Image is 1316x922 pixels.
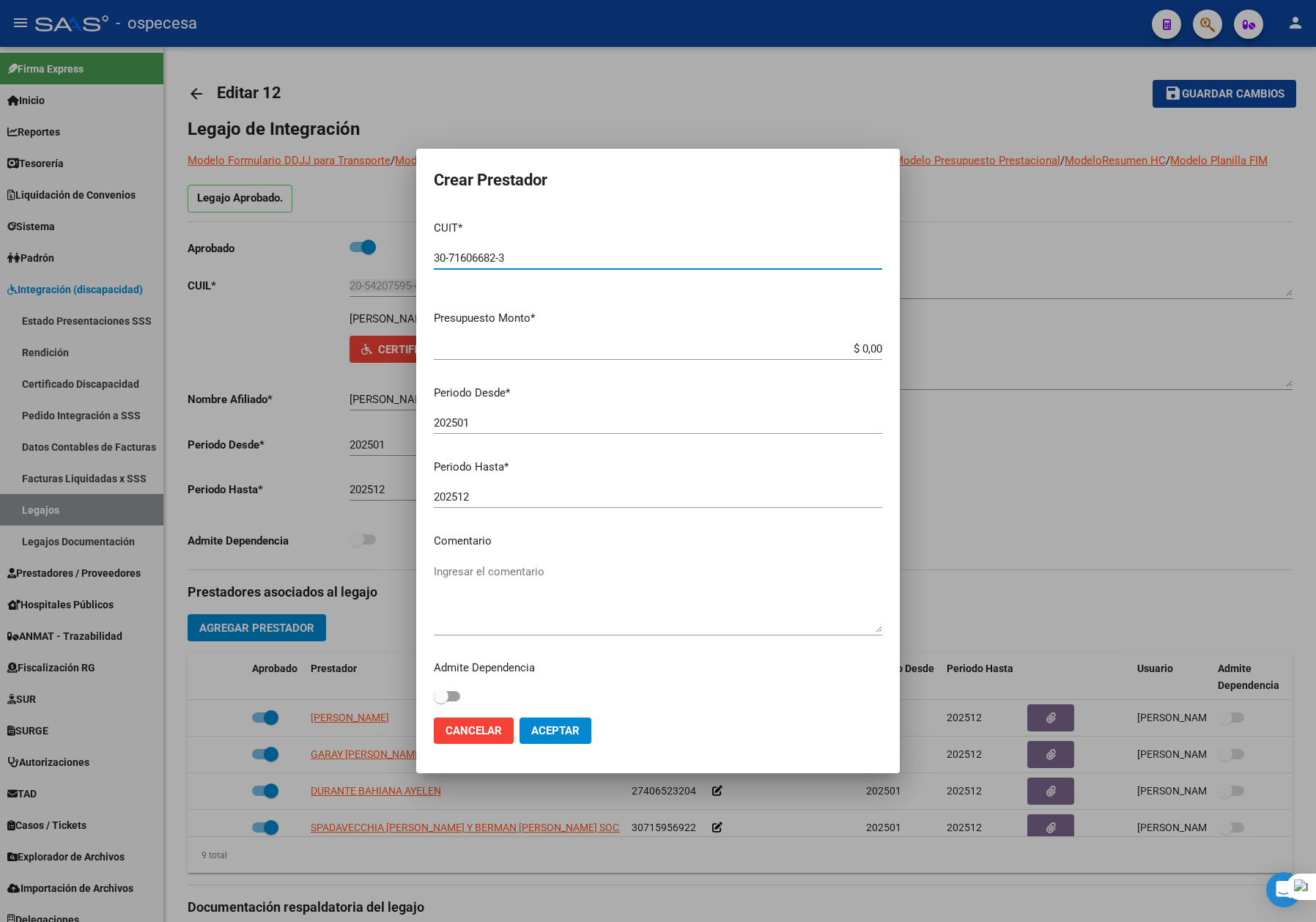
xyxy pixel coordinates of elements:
[434,166,882,194] h2: Crear Prestador
[434,220,882,237] p: CUIT
[434,718,514,744] button: Cancelar
[434,310,882,327] p: Presupuesto Monto
[520,718,591,744] button: Aceptar
[434,385,882,402] p: Periodo Desde
[531,724,580,737] span: Aceptar
[1266,872,1301,907] div: Open Intercom Messenger
[446,724,502,737] span: Cancelar
[434,660,882,676] p: Admite Dependencia
[434,533,882,550] p: Comentario
[434,459,882,476] p: Periodo Hasta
